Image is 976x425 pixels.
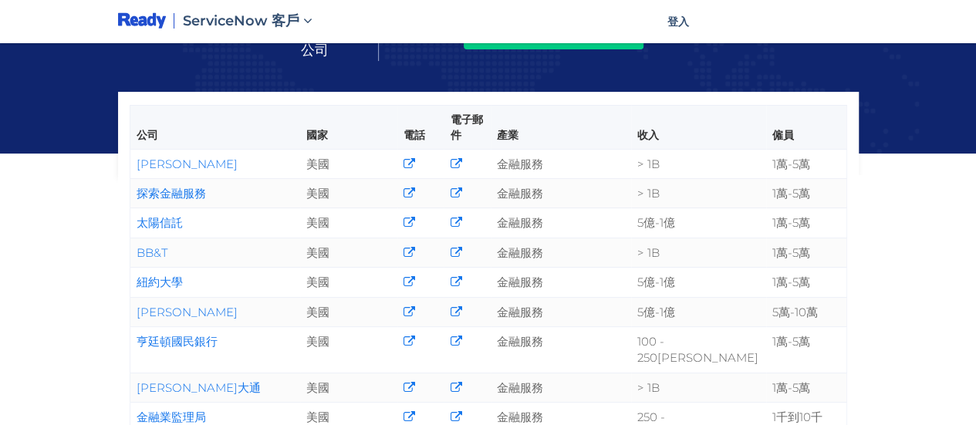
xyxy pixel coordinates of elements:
[306,380,329,395] font: 美國
[772,410,822,424] font: 1千到10千
[772,245,810,260] font: 1萬-5萬
[137,275,183,289] a: 紐約大學
[130,105,300,149] th: 公司
[631,105,766,149] th: 收入
[497,305,543,319] font: 金融服務
[497,245,543,260] font: 金融服務
[772,275,810,289] font: 1萬-5萬
[306,275,329,289] font: 美國
[497,157,543,171] font: 金融服務
[183,12,299,29] font: ServiceNow 客戶
[137,186,206,201] a: 探索金融服務
[300,105,397,149] th: 國家
[497,275,543,289] font: 金融服務
[667,15,689,29] font: 登入
[497,334,543,349] font: 金融服務
[306,215,329,230] font: 美國
[772,305,818,319] font: 5萬-10萬
[766,105,846,149] th: 僱員
[491,105,631,149] th: 產業
[637,334,758,365] font: 100 - 250[PERSON_NAME]
[306,410,329,424] font: 美國
[306,305,329,319] font: 美國
[137,128,158,142] font: 公司
[137,305,238,319] a: [PERSON_NAME]
[301,42,329,59] font: 公司
[637,128,659,142] font: 收入
[118,12,167,31] img: 標識
[637,380,660,395] font: > 1B
[637,275,675,289] font: 5億-1億
[137,380,261,395] a: [PERSON_NAME]大通
[772,380,810,395] font: 1萬-5萬
[497,215,543,230] font: 金融服務
[306,245,329,260] font: 美國
[637,186,660,201] font: > 1B
[306,128,328,142] font: 國家
[497,186,543,201] font: 金融服務
[772,334,810,349] font: 1萬-5萬
[404,128,425,142] font: 電話
[772,186,810,201] font: 1萬-5萬
[497,410,543,424] font: 金融服務
[306,334,329,349] font: 美國
[637,215,675,230] font: 5億-1億
[637,305,675,319] font: 5億-1億
[658,2,698,41] a: 登入
[450,113,482,142] font: 電子郵件
[497,380,543,395] font: 金融服務
[137,334,218,349] a: 亨廷頓國民銀行
[772,128,794,142] font: 僱員
[772,215,810,230] font: 1萬-5萬
[497,128,518,142] font: 產業
[397,105,444,149] th: 電話
[137,215,183,230] a: 太陽信託
[306,157,329,171] font: 美國
[772,157,810,171] font: 1萬-5萬
[137,245,167,260] a: BB&T
[637,157,660,171] font: > 1B
[637,245,660,260] font: > 1B
[444,105,491,149] th: 電子郵件
[137,410,206,424] a: 金融業監理局
[137,157,238,171] a: [PERSON_NAME]
[306,186,329,201] font: 美國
